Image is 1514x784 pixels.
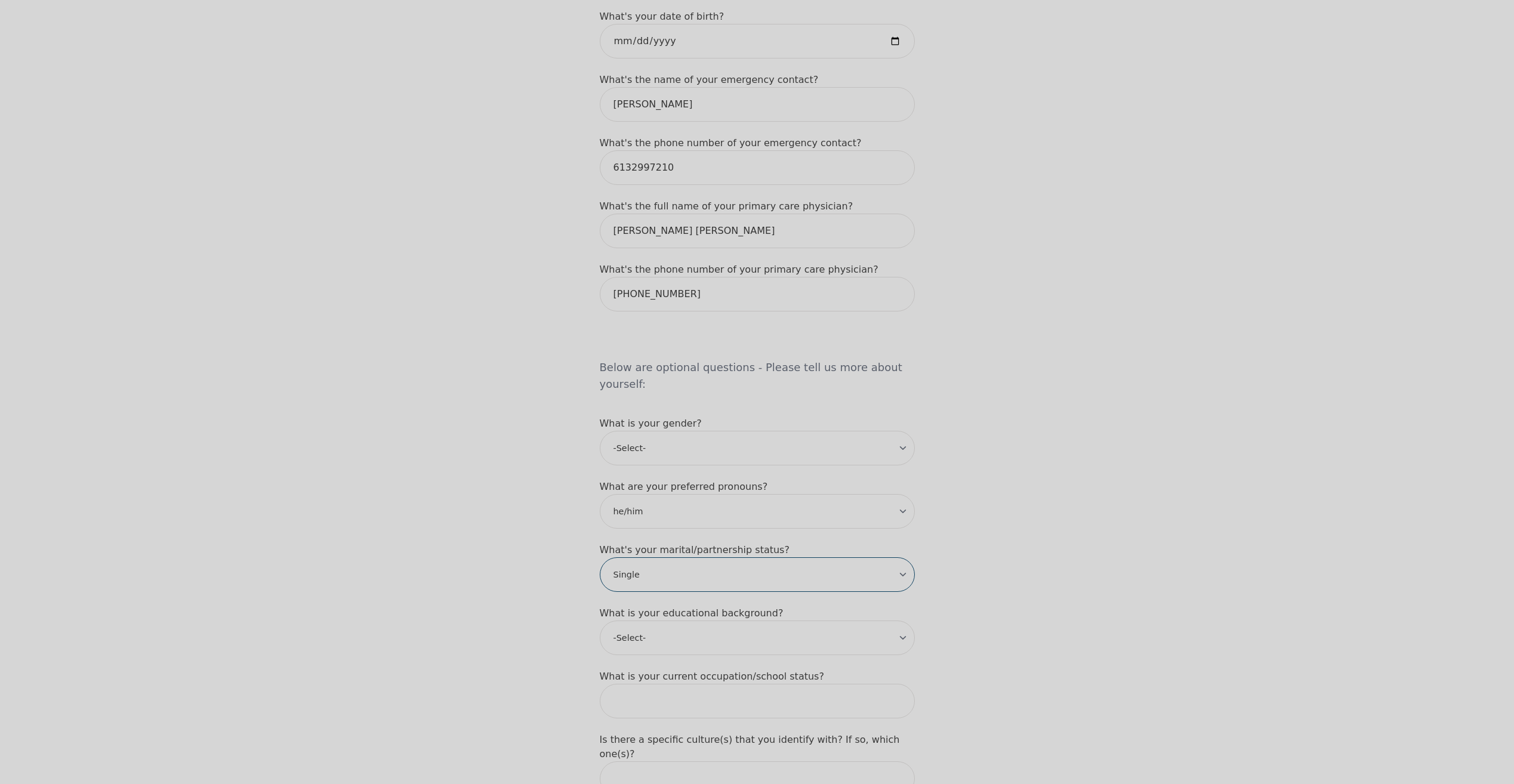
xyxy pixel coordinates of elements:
[600,11,724,22] label: What's your date of birth?
[600,326,915,402] h5: Below are optional questions - Please tell us more about yourself:
[600,607,784,619] label: What is your educational background?
[600,24,915,58] input: Date of Birth
[600,671,824,682] label: What is your current occupation/school status?
[600,200,853,212] label: What's the full name of your primary care physician?
[600,74,819,85] label: What's the name of your emergency contact?
[600,544,790,555] label: What's your marital/partnership status?
[600,481,768,492] label: What are your preferred pronouns?
[600,418,702,429] label: What is your gender?
[600,264,878,275] label: What's the phone number of your primary care physician?
[600,137,862,149] label: What's the phone number of your emergency contact?
[600,734,900,760] label: Is there a specific culture(s) that you identify with? If so, which one(s)?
